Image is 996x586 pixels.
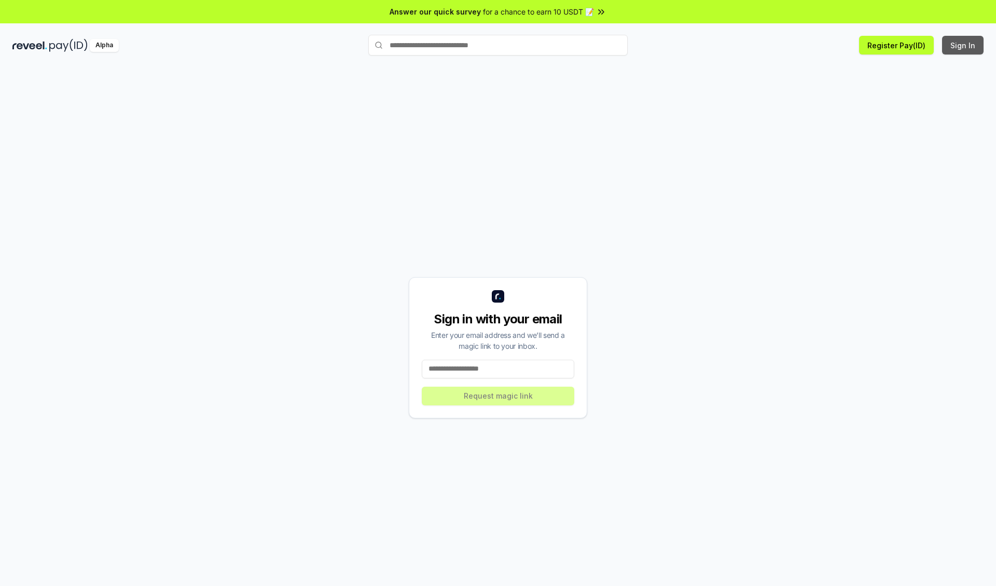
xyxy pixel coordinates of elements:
[483,6,594,17] span: for a chance to earn 10 USDT 📝
[12,39,47,52] img: reveel_dark
[49,39,88,52] img: pay_id
[492,290,504,303] img: logo_small
[859,36,934,54] button: Register Pay(ID)
[422,330,574,351] div: Enter your email address and we’ll send a magic link to your inbox.
[390,6,481,17] span: Answer our quick survey
[90,39,119,52] div: Alpha
[942,36,984,54] button: Sign In
[422,311,574,328] div: Sign in with your email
